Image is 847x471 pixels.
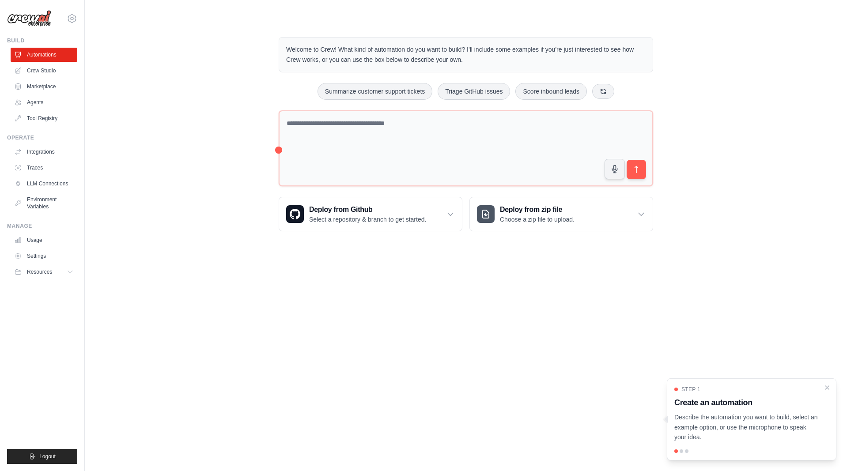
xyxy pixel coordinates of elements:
a: Crew Studio [11,64,77,78]
h3: Create an automation [674,396,818,409]
a: Integrations [11,145,77,159]
button: Score inbound leads [515,83,587,100]
img: Logo [7,10,51,27]
p: Select a repository & branch to get started. [309,215,426,224]
a: Marketplace [11,79,77,94]
div: Build [7,37,77,44]
a: Usage [11,233,77,247]
a: Settings [11,249,77,263]
button: Logout [7,449,77,464]
h3: Deploy from zip file [500,204,575,215]
a: Agents [11,95,77,109]
a: Traces [11,161,77,175]
button: Triage GitHub issues [438,83,510,100]
a: LLM Connections [11,177,77,191]
span: Resources [27,268,52,275]
div: Manage [7,222,77,230]
p: Choose a zip file to upload. [500,215,575,224]
p: Describe the automation you want to build, select an example option, or use the microphone to spe... [674,412,818,442]
h3: Deploy from Github [309,204,426,215]
span: Step 1 [681,386,700,393]
button: Close walkthrough [824,384,831,391]
span: Logout [39,453,56,460]
a: Automations [11,48,77,62]
div: Operate [7,134,77,141]
a: Tool Registry [11,111,77,125]
p: Welcome to Crew! What kind of automation do you want to build? I'll include some examples if you'... [286,45,646,65]
button: Resources [11,265,77,279]
button: Summarize customer support tickets [318,83,432,100]
a: Environment Variables [11,192,77,214]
